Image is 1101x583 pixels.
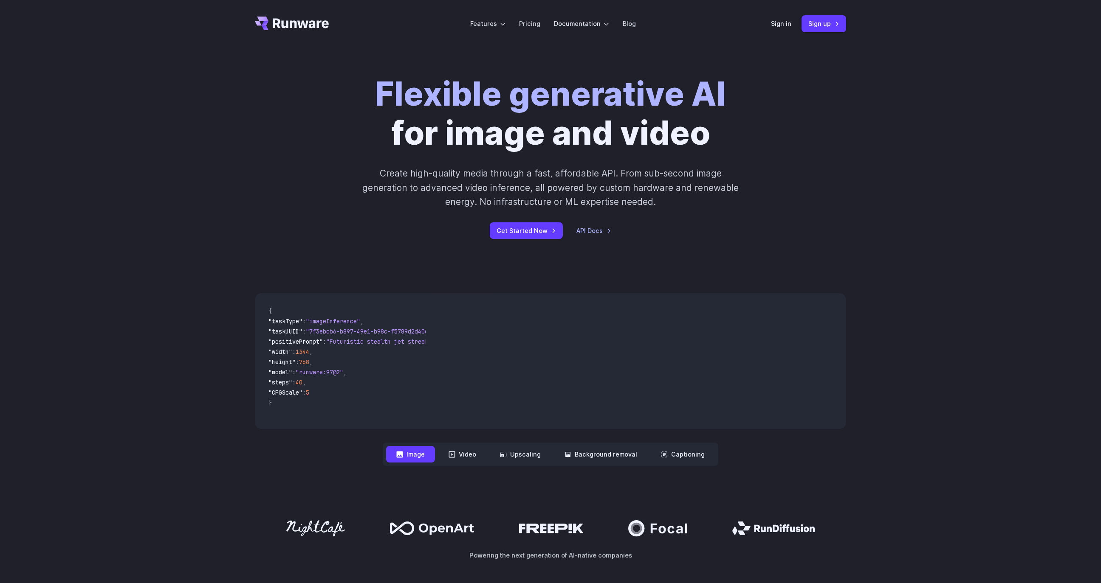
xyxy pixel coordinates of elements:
[296,348,309,356] span: 1344
[302,378,306,386] span: ,
[623,19,636,28] a: Blog
[268,389,302,396] span: "CFGScale"
[299,358,309,366] span: 768
[309,358,313,366] span: ,
[268,338,323,345] span: "positivePrompt"
[519,19,540,28] a: Pricing
[296,358,299,366] span: :
[438,446,486,462] button: Video
[292,378,296,386] span: :
[302,328,306,335] span: :
[268,317,302,325] span: "taskType"
[360,317,364,325] span: ,
[576,226,611,235] a: API Docs
[326,338,635,345] span: "Futuristic stealth jet streaking through a neon-lit cityscape with glowing purple exhaust"
[292,348,296,356] span: :
[302,389,306,396] span: :
[268,348,292,356] span: "width"
[306,328,435,335] span: "7f3ebcb6-b897-49e1-b98c-f5789d2d40d7"
[802,15,846,32] a: Sign up
[470,19,505,28] label: Features
[554,446,647,462] button: Background removal
[490,222,563,239] a: Get Started Now
[343,368,347,376] span: ,
[255,550,846,560] p: Powering the next generation of AI-native companies
[268,368,292,376] span: "model"
[292,368,296,376] span: :
[268,378,292,386] span: "steps"
[306,317,360,325] span: "imageInference"
[268,399,272,406] span: }
[296,368,343,376] span: "runware:97@2"
[268,328,302,335] span: "taskUUID"
[268,307,272,315] span: {
[323,338,326,345] span: :
[771,19,791,28] a: Sign in
[386,446,435,462] button: Image
[361,166,740,209] p: Create high-quality media through a fast, affordable API. From sub-second image generation to adv...
[268,358,296,366] span: "height"
[309,348,313,356] span: ,
[375,74,726,114] strong: Flexible generative AI
[490,446,551,462] button: Upscaling
[255,17,329,30] a: Go to /
[302,317,306,325] span: :
[554,19,609,28] label: Documentation
[375,75,726,153] h1: for image and video
[296,378,302,386] span: 40
[306,389,309,396] span: 5
[651,446,715,462] button: Captioning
